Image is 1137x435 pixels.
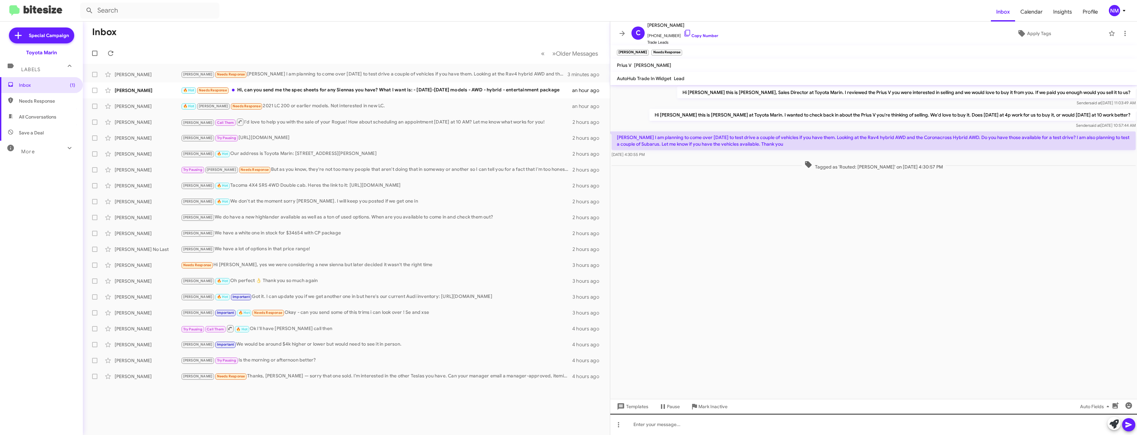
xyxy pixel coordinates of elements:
div: 2 hours ago [572,230,605,237]
span: [PERSON_NAME] [183,358,213,362]
span: Older Messages [556,50,598,57]
span: [PERSON_NAME] [183,311,213,315]
div: [PERSON_NAME] [115,167,181,173]
div: [PERSON_NAME] [115,135,181,141]
small: Needs Response [651,50,682,56]
div: Okay - can you send some of this trims i can look over ! Se and xse [181,309,572,316]
a: Inbox [991,2,1015,22]
span: Important [217,311,234,315]
div: 2 hours ago [572,151,605,157]
span: « [541,49,545,58]
div: 3 hours ago [572,262,605,268]
div: [PERSON_NAME] [115,373,181,380]
div: 2 hours ago [572,182,605,189]
div: Hi [PERSON_NAME], yes we were considering a new sienna but later decided it wasn't the right time [181,261,572,269]
span: Needs Response [183,263,211,267]
span: [PERSON_NAME] [183,215,213,219]
span: Trade Leads [647,39,718,46]
span: [PERSON_NAME] [183,136,213,140]
p: [PERSON_NAME] I am planning to come over [DATE] to test drive a couple of vehicles if you have th... [612,131,1136,150]
span: 🔥 Hot [183,104,194,108]
span: [PERSON_NAME] [183,72,213,76]
div: 2 hours ago [572,214,605,221]
span: Special Campaign [29,32,69,39]
a: Copy Number [683,33,718,38]
div: We have a white one in stock for $34654 with CP package [181,229,572,237]
span: Important [233,295,250,299]
span: Try Pausing [183,327,202,331]
div: an hour ago [572,103,605,110]
nav: Page navigation example [537,47,602,60]
div: [PERSON_NAME] [115,182,181,189]
span: 🔥 Hot [217,295,228,299]
span: Lead [674,75,684,81]
div: [URL][DOMAIN_NAME] [181,134,572,142]
span: AutoHub Trade In Widget [617,75,671,81]
div: Oh perfect 👌 Thank you so much again [181,277,572,285]
span: Pause [667,401,680,412]
a: Insights [1048,2,1077,22]
div: [PERSON_NAME] [115,230,181,237]
span: Save a Deal [19,129,44,136]
div: [PERSON_NAME] [115,278,181,284]
span: Apply Tags [1027,27,1051,39]
div: [PERSON_NAME] [115,341,181,348]
span: [PERSON_NAME] [183,231,213,235]
span: Important [217,342,234,347]
div: Tacoma 4X4 SR5 4WD Double cab. Heres the link to it: [URL][DOMAIN_NAME] [181,182,572,189]
div: [PERSON_NAME] [115,87,181,94]
div: [PERSON_NAME] No Last [115,246,181,253]
div: 2 hours ago [572,246,605,253]
div: [PERSON_NAME] [115,151,181,157]
span: Inbox [19,82,75,88]
button: NM [1103,5,1130,16]
span: Needs Response [233,104,261,108]
span: 🔥 Hot [183,88,194,92]
span: [PERSON_NAME] [183,295,213,299]
small: [PERSON_NAME] [617,50,649,56]
div: 2 hours ago [572,167,605,173]
span: Try Pausing [217,136,236,140]
button: Pause [654,401,685,412]
span: Needs Response [217,374,245,378]
span: [PERSON_NAME] [634,62,671,68]
span: More [21,149,35,155]
div: 3 hours ago [572,310,605,316]
a: Profile [1077,2,1103,22]
span: Needs Response [217,72,245,76]
input: Search [80,3,219,19]
div: Our address is Toyota Marin: [STREET_ADDRESS][PERSON_NAME] [181,150,572,158]
span: Prius V [617,62,631,68]
span: Labels [21,67,40,72]
div: [PERSON_NAME] [115,357,181,364]
div: [PERSON_NAME] [115,198,181,205]
span: [PERSON_NAME] [183,152,213,156]
span: All Conversations [19,114,56,120]
p: Hi [PERSON_NAME] this is [PERSON_NAME], Sales Director at Toyota Marin. I reviewed the Prius V yo... [677,86,1136,98]
span: » [552,49,556,58]
div: I'd love to help you with the sale of your Rogue! How about scheduling an appointment [DATE] at 1... [181,118,572,126]
button: Templates [610,401,654,412]
span: 🔥 Hot [236,327,247,331]
div: We don't at the moment sorry [PERSON_NAME]. I will keep you posted if we get one in [181,198,572,205]
span: Templates [616,401,648,412]
span: Sender [DATE] 11:03:49 AM [1077,100,1136,105]
div: [PERSON_NAME] [115,262,181,268]
span: Sender [DATE] 10:57:44 AM [1076,123,1136,128]
span: [DATE] 4:30:55 PM [612,152,645,157]
span: Mark Inactive [698,401,728,412]
span: Needs Response [241,168,269,172]
div: NM [1109,5,1120,16]
span: [PERSON_NAME] [207,168,236,172]
button: Previous [537,47,549,60]
span: C [636,28,641,38]
span: [PHONE_NUMBER] [647,29,718,39]
span: said at [1089,123,1101,128]
span: Auto Fields [1080,401,1112,412]
span: 🔥 Hot [217,152,228,156]
div: 2021 LC 200 or earlier models. Not interested in new LC. [181,102,572,110]
div: 2 hours ago [572,119,605,125]
span: [PERSON_NAME] [183,121,213,125]
button: Next [548,47,602,60]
